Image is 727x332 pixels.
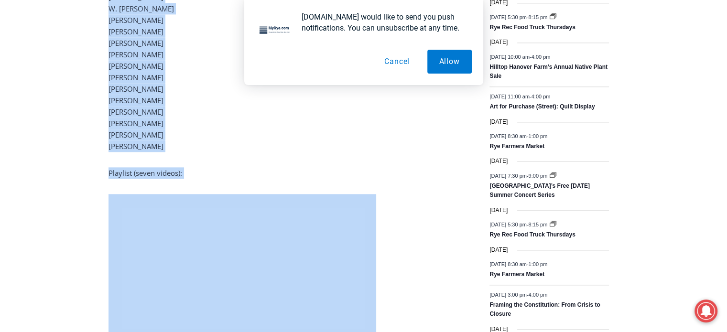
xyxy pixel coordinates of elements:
[489,182,590,199] a: [GEOGRAPHIC_DATA]’s Free [DATE] Summer Concert Series
[532,94,551,99] span: 4:00 pm
[489,261,547,267] time: -
[111,81,116,90] div: 6
[107,81,109,90] div: /
[241,0,452,93] div: "[PERSON_NAME] and I covered the [DATE] Parade, which was a really eye opening experience as I ha...
[427,50,472,74] button: Allow
[489,222,526,227] span: [DATE] 5:30 pm
[489,261,526,267] span: [DATE] 8:30 am
[109,167,455,179] p: Playlist (seven videos):
[489,157,508,166] time: [DATE]
[489,94,530,99] span: [DATE] 11:00 am
[0,96,96,119] a: Open Tues. - Sun. [PHONE_NUMBER]
[489,133,526,139] span: [DATE] 8:30 am
[98,60,136,114] div: "the precise, almost orchestrated movements of cutting and assembling sushi and [PERSON_NAME] mak...
[528,133,547,139] span: 1:00 pm
[0,95,138,119] a: [PERSON_NAME] Read Sanctuary Fall Fest: [DATE]
[100,81,104,90] div: 5
[489,94,550,99] time: -
[372,50,422,74] button: Cancel
[489,103,595,111] a: Art for Purchase (Street): Quilt Display
[528,292,547,298] span: 4:00 pm
[528,261,547,267] span: 1:00 pm
[294,11,472,33] div: [DOMAIN_NAME] would like to send you push notifications. You can unsubscribe at any time.
[489,206,508,215] time: [DATE]
[3,98,94,135] span: Open Tues. - Sun. [PHONE_NUMBER]
[489,246,508,255] time: [DATE]
[8,96,122,118] h4: [PERSON_NAME] Read Sanctuary Fall Fest: [DATE]
[230,93,463,119] a: Intern @ [DOMAIN_NAME]
[256,11,294,50] img: notification icon
[250,95,443,117] span: Intern @ [DOMAIN_NAME]
[489,133,547,139] time: -
[100,28,133,78] div: unique DIY crafts
[528,222,547,227] span: 8:15 pm
[489,222,549,227] time: -
[489,231,575,239] a: Rye Rec Food Truck Thursdays
[489,172,549,178] time: -
[528,172,547,178] span: 9:00 pm
[489,301,600,318] a: Framing the Constitution: From Crisis to Closure
[489,271,544,278] a: Rye Farmers Market
[489,118,508,127] time: [DATE]
[489,172,526,178] span: [DATE] 7:30 pm
[489,292,526,298] span: [DATE] 3:00 pm
[489,143,544,150] a: Rye Farmers Market
[489,292,547,298] time: -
